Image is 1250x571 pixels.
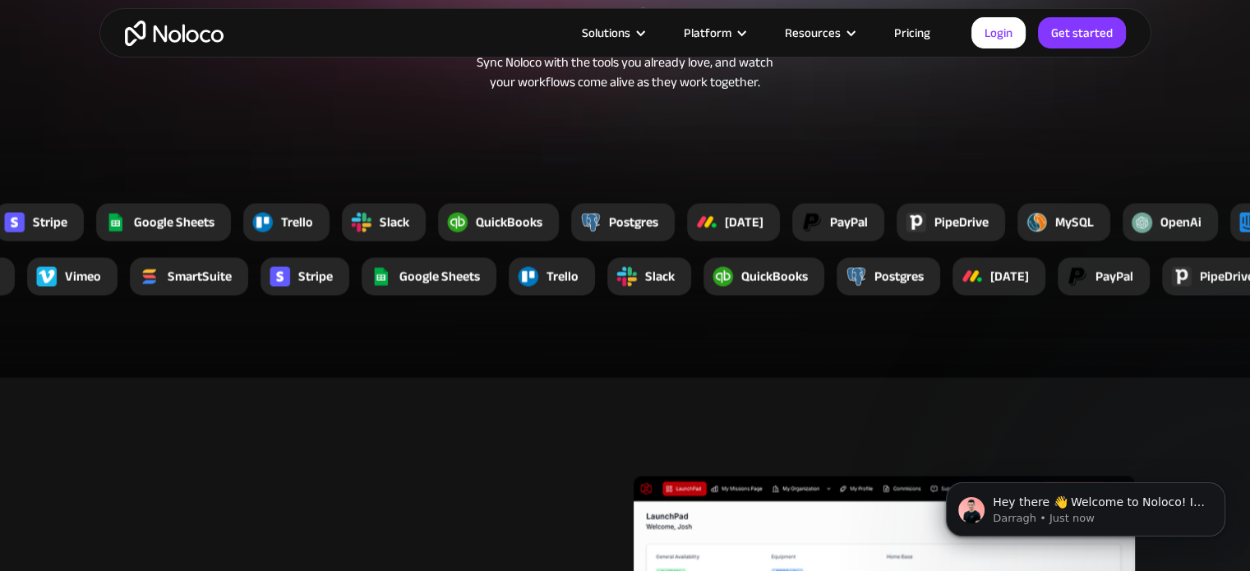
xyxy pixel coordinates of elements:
[33,212,67,232] div: Stripe
[298,266,333,286] div: Stripe
[741,266,808,286] div: QuickBooks
[609,212,658,232] div: Postgres
[582,22,630,44] div: Solutions
[125,21,224,46] a: home
[1160,212,1202,232] div: OpenAi
[725,212,763,232] div: [DATE]
[134,212,214,232] div: Google Sheets
[399,266,480,286] div: Google Sheets
[380,212,409,232] div: Slack
[830,212,868,232] div: PayPal
[921,448,1250,563] iframe: Intercom notifications message
[65,266,101,286] div: Vimeo
[684,22,731,44] div: Platform
[645,266,675,286] div: Slack
[1095,266,1133,286] div: PayPal
[281,212,313,232] div: Trello
[990,266,1029,286] div: [DATE]
[1055,212,1094,232] div: MySQL
[764,22,874,44] div: Resources
[971,17,1026,48] a: Login
[561,22,663,44] div: Solutions
[476,212,542,232] div: QuickBooks
[663,22,764,44] div: Platform
[1038,17,1126,48] a: Get started
[785,22,841,44] div: Resources
[408,53,843,92] div: Sync Noloco with the tools you already love, and watch your workflows come alive as they work tog...
[874,22,951,44] a: Pricing
[874,266,924,286] div: Postgres
[547,266,579,286] div: Trello
[934,212,989,232] div: PipeDrive
[168,266,232,286] div: SmartSuite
